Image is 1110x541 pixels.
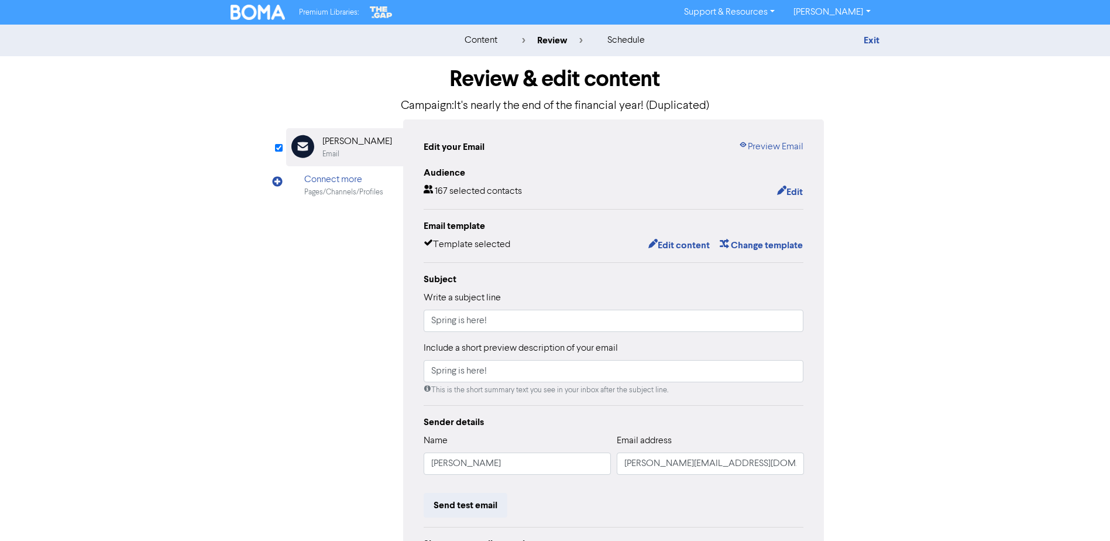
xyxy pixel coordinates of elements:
[465,33,497,47] div: content
[322,149,339,160] div: Email
[738,140,803,154] a: Preview Email
[286,66,824,93] h1: Review & edit content
[424,166,804,180] div: Audience
[864,35,879,46] a: Exit
[424,385,804,396] div: This is the short summary text you see in your inbox after the subject line.
[522,33,583,47] div: review
[424,272,804,286] div: Subject
[617,434,672,448] label: Email address
[424,238,510,253] div: Template selected
[299,9,359,16] span: Premium Libraries:
[424,415,804,429] div: Sender details
[675,3,784,22] a: Support & Resources
[424,341,618,355] label: Include a short preview description of your email
[304,173,383,187] div: Connect more
[368,5,394,20] img: The Gap
[286,166,403,204] div: Connect morePages/Channels/Profiles
[424,434,448,448] label: Name
[424,219,804,233] div: Email template
[424,291,501,305] label: Write a subject line
[424,493,507,518] button: Send test email
[231,5,286,20] img: BOMA Logo
[286,97,824,115] p: Campaign: It's nearly the end of the financial year! (Duplicated)
[784,3,879,22] a: [PERSON_NAME]
[322,135,392,149] div: [PERSON_NAME]
[1051,485,1110,541] iframe: Chat Widget
[286,128,403,166] div: [PERSON_NAME]Email
[719,238,803,253] button: Change template
[424,184,522,200] div: 167 selected contacts
[648,238,710,253] button: Edit content
[424,140,484,154] div: Edit your Email
[304,187,383,198] div: Pages/Channels/Profiles
[776,184,803,200] button: Edit
[607,33,645,47] div: schedule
